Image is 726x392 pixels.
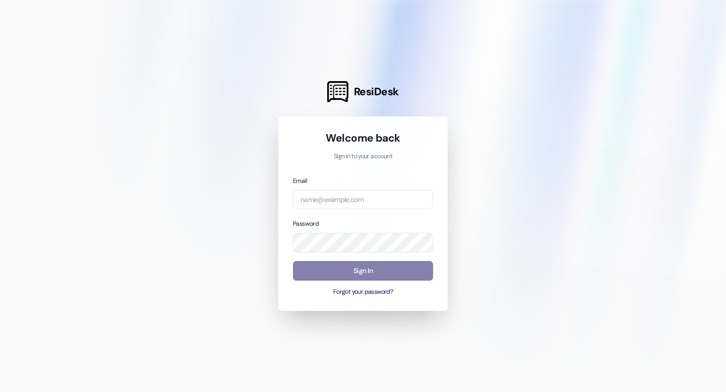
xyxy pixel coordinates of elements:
[327,81,348,102] img: ResiDesk Logo
[293,177,307,185] label: Email
[293,220,319,228] label: Password
[293,288,433,297] button: Forgot your password?
[293,190,433,210] input: name@example.com
[293,131,433,145] h1: Welcome back
[293,152,433,161] p: Sign in to your account
[293,261,433,281] button: Sign In
[354,85,399,99] span: ResiDesk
